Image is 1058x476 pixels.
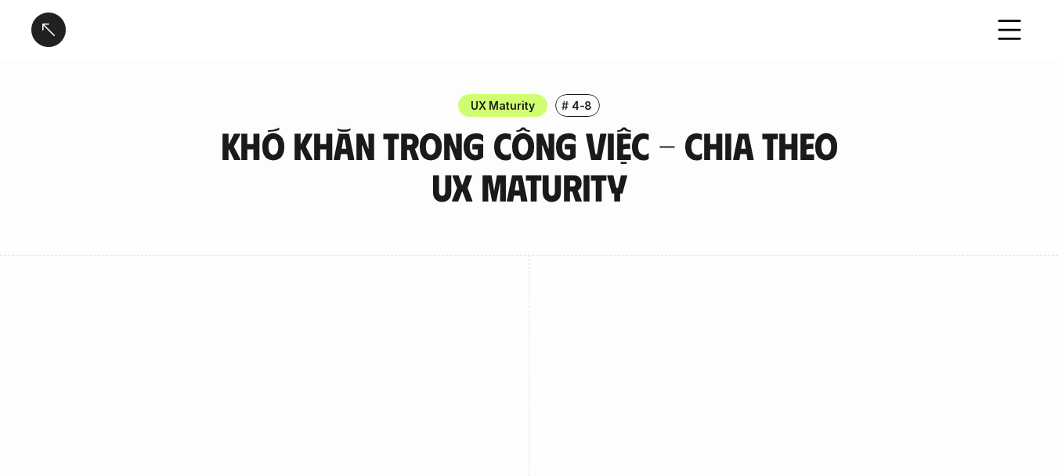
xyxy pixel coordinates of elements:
[586,354,1002,449] p: Khó giao tiếp với stakeholder/dev là thách thức lớn nhất ở cả ba cấp độ trưởng thành UX, nhưng mứ...
[608,321,679,343] h5: overview
[572,97,592,114] p: 4-8
[471,97,535,114] p: UX Maturity
[197,125,862,208] h3: Khó khăn trong công việc - Chia theo UX Maturity
[561,100,569,111] h6: #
